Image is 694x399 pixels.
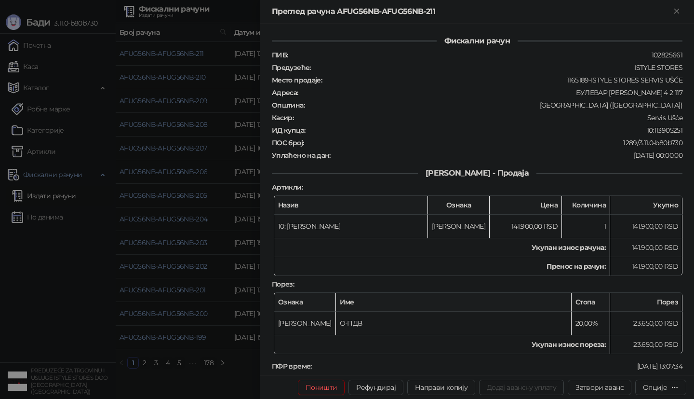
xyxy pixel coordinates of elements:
strong: Предузеће : [272,63,311,72]
th: Ознака [428,196,490,215]
th: Порез [610,293,682,312]
td: 141.900,00 RSD [610,215,682,238]
th: Количина [562,196,610,215]
strong: Порез : [272,280,294,289]
strong: ПФР број рачуна : [272,374,330,383]
strong: ПИБ : [272,51,288,59]
strong: ПОС број : [272,138,304,147]
td: 20,00% [572,312,610,335]
td: 1 [562,215,610,238]
div: [DATE] 00:00:00 [332,151,683,160]
div: 10:113905251 [306,126,683,135]
div: ISTYLE STORES [312,63,683,72]
td: [PERSON_NAME] [428,215,490,238]
div: [DATE] 13:07:34 [313,362,683,371]
strong: ИД купца : [272,126,305,135]
strong: Место продаје : [272,76,322,84]
div: 1289/3.11.0-b80b730 [305,138,683,147]
span: Направи копију [415,383,467,392]
div: Опције [643,383,667,392]
td: 23.650,00 RSD [610,312,682,335]
strong: Уплаћено на дан : [272,151,331,160]
td: 10: [PERSON_NAME] [274,215,428,238]
strong: ПФР време : [272,362,312,371]
div: [GEOGRAPHIC_DATA] ([GEOGRAPHIC_DATA]) [306,101,683,110]
td: 23.650,00 RSD [610,335,682,354]
th: Име [336,293,572,312]
td: 141.900,00 RSD [610,257,682,276]
td: 141.900,00 RSD [610,238,682,257]
button: Направи копију [407,380,475,395]
button: Close [671,6,682,17]
td: О-ПДВ [336,312,572,335]
th: Укупно [610,196,682,215]
strong: Пренос на рачун : [547,262,606,271]
strong: Укупан износ рачуна : [532,243,606,252]
strong: Укупан износ пореза: [532,340,606,349]
button: Рефундирај [348,380,403,395]
strong: Општина : [272,101,305,110]
strong: Артикли : [272,183,303,192]
div: 1165189-ISTYLE STORES SERVIS UŠĆE [323,76,683,84]
th: Ознака [274,293,336,312]
div: AFUG56NB-AFUG56NB-211 [331,374,683,383]
button: Опције [635,380,686,395]
th: Стопа [572,293,610,312]
div: 102825661 [289,51,683,59]
div: Преглед рачуна AFUG56NB-AFUG56NB-211 [272,6,671,17]
div: БУЛЕВАР [PERSON_NAME] 4 2 117 [299,88,683,97]
div: Servis Ušće [294,113,683,122]
th: Назив [274,196,428,215]
button: Затвори аванс [568,380,631,395]
strong: Адреса : [272,88,298,97]
span: [PERSON_NAME] - Продаја [418,168,536,178]
th: Цена [490,196,562,215]
span: Фискални рачун [437,36,518,45]
td: 141.900,00 RSD [490,215,562,238]
strong: Касир : [272,113,294,122]
td: [PERSON_NAME] [274,312,336,335]
button: Додај авансну уплату [479,380,564,395]
button: Поништи [298,380,345,395]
